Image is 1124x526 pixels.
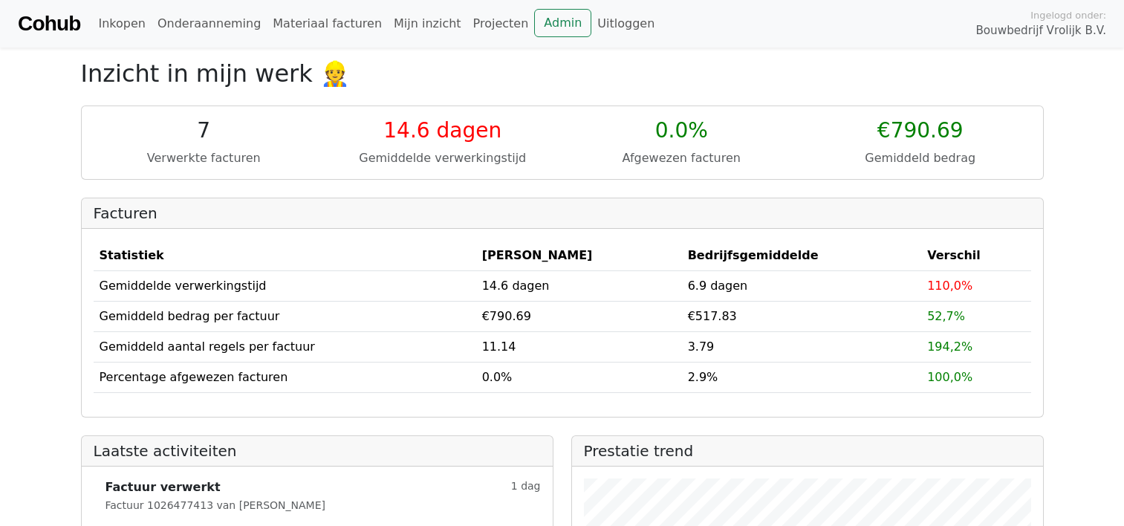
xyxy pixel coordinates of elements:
[571,149,793,167] div: Afgewezen facturen
[105,478,221,496] strong: Factuur verwerkt
[534,9,591,37] a: Admin
[476,362,682,392] td: 0.0%
[682,331,922,362] td: 3.79
[94,442,541,460] h2: Laatste activiteiten
[810,149,1031,167] div: Gemiddeld bedrag
[94,241,476,271] th: Statistiek
[682,301,922,331] td: €517.83
[927,340,972,354] span: 194,2%
[511,478,541,496] small: 1 dag
[94,301,476,331] td: Gemiddeld bedrag per factuur
[810,118,1031,143] div: €790.69
[476,331,682,362] td: 11.14
[591,9,660,39] a: Uitloggen
[927,370,972,384] span: 100,0%
[1030,8,1106,22] span: Ingelogd onder:
[94,118,315,143] div: 7
[94,149,315,167] div: Verwerkte facturen
[975,22,1106,39] span: Bouwbedrijf Vrolijk B.V.
[584,442,1031,460] h2: Prestatie trend
[388,9,467,39] a: Mijn inzicht
[94,270,476,301] td: Gemiddelde verwerkingstijd
[476,270,682,301] td: 14.6 dagen
[94,362,476,392] td: Percentage afgewezen facturen
[332,118,553,143] div: 14.6 dagen
[921,241,1030,271] th: Verschil
[105,499,326,511] small: Factuur 1026477413 van [PERSON_NAME]
[927,309,965,323] span: 52,7%
[18,6,80,42] a: Cohub
[94,204,1031,222] h2: Facturen
[81,59,1044,88] h2: Inzicht in mijn werk 👷
[476,241,682,271] th: [PERSON_NAME]
[571,118,793,143] div: 0.0%
[467,9,535,39] a: Projecten
[476,301,682,331] td: €790.69
[682,241,922,271] th: Bedrijfsgemiddelde
[682,362,922,392] td: 2.9%
[682,270,922,301] td: 6.9 dagen
[92,9,151,39] a: Inkopen
[267,9,388,39] a: Materiaal facturen
[927,279,972,293] span: 110,0%
[332,149,553,167] div: Gemiddelde verwerkingstijd
[152,9,267,39] a: Onderaanneming
[94,331,476,362] td: Gemiddeld aantal regels per factuur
